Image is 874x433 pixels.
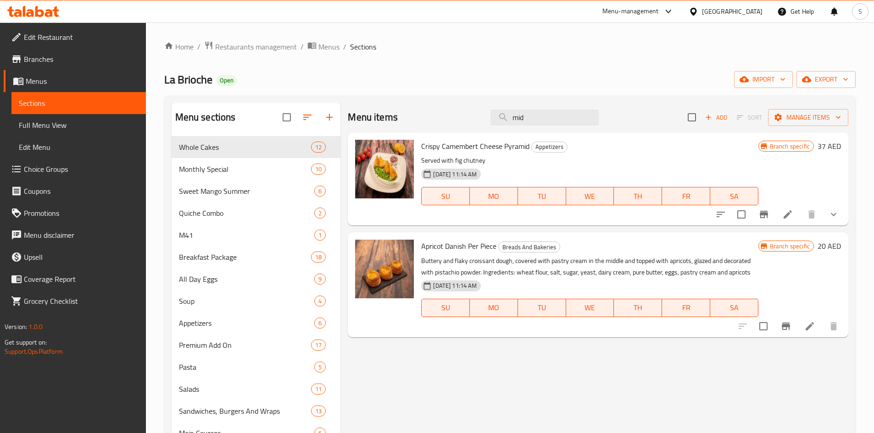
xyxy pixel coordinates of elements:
[4,202,146,224] a: Promotions
[570,190,611,203] span: WE
[768,109,848,126] button: Manage items
[315,231,325,240] span: 1
[614,299,662,317] button: TH
[429,281,480,290] span: [DATE] 11:14 AM
[532,142,567,152] span: Appetizers
[311,340,326,351] div: items
[315,187,325,196] span: 6
[164,41,194,52] a: Home
[355,240,414,298] img: Apricot Danish Per Piece
[522,301,562,314] span: TU
[566,299,614,317] button: WE
[315,297,325,306] span: 4
[11,92,146,114] a: Sections
[179,252,312,263] span: Breakfast Package
[314,230,326,241] div: items
[710,187,758,205] button: SA
[714,301,755,314] span: SA
[175,110,236,124] h2: Menu sections
[24,164,139,175] span: Choice Groups
[172,312,341,334] div: Appetizers6
[343,41,346,52] li: /
[314,362,326,373] div: items
[731,110,768,125] span: Select section first
[741,74,785,85] span: import
[312,165,325,174] span: 10
[682,108,701,127] span: Select section
[315,363,325,372] span: 5
[804,321,815,332] a: Edit menu item
[732,205,751,224] span: Select to update
[801,203,823,225] button: delete
[804,74,848,85] span: export
[498,241,560,252] div: Breads And Bakeries
[753,203,775,225] button: Branch-specific-item
[429,170,480,179] span: [DATE] 11:14 AM
[314,296,326,307] div: items
[531,142,568,153] div: Appetizers
[172,334,341,356] div: Premium Add On17
[11,136,146,158] a: Edit Menu
[312,341,325,350] span: 17
[350,41,376,52] span: Sections
[566,187,614,205] button: WE
[179,384,312,395] span: Salads
[4,26,146,48] a: Edit Restaurant
[315,319,325,328] span: 6
[311,164,326,175] div: items
[5,345,63,357] a: Support.OpsPlatform
[714,190,755,203] span: SA
[179,164,312,175] span: Monthly Special
[24,186,139,197] span: Coupons
[355,140,414,198] img: Crispy Camembert Cheese Pyramid
[216,75,237,86] div: Open
[11,114,146,136] a: Full Menu View
[19,98,139,109] span: Sections
[782,209,793,220] a: Edit menu item
[823,315,845,337] button: delete
[704,112,729,123] span: Add
[818,140,841,153] h6: 37 AED
[179,230,315,241] span: M41
[702,6,763,16] div: [GEOGRAPHIC_DATA]
[314,318,326,329] div: items
[24,230,139,241] span: Menu disclaimer
[314,274,326,285] div: items
[314,208,326,219] div: items
[172,290,341,312] div: Soup4
[179,318,315,329] div: Appetizers
[473,301,514,314] span: MO
[710,299,758,317] button: SA
[570,301,611,314] span: WE
[490,110,599,126] input: search
[24,252,139,263] span: Upsell
[828,209,839,220] svg: Show Choices
[179,340,312,351] div: Premium Add On
[666,190,707,203] span: FR
[172,180,341,202] div: Sweet Mango Summer6
[24,274,139,285] span: Coverage Report
[662,187,710,205] button: FR
[312,253,325,262] span: 18
[197,41,200,52] li: /
[4,246,146,268] a: Upsell
[858,6,862,16] span: S
[179,362,315,373] span: Pasta
[179,406,312,417] div: Sandwiches, Burgers And Wraps
[823,203,845,225] button: show more
[312,143,325,152] span: 12
[775,112,841,123] span: Manage items
[164,69,212,90] span: La Brioche
[19,142,139,153] span: Edit Menu
[796,71,856,88] button: export
[311,252,326,263] div: items
[204,41,297,53] a: Restaurants management
[470,299,518,317] button: MO
[179,186,315,197] div: Sweet Mango Summer
[24,54,139,65] span: Branches
[179,208,315,219] span: Quiche Combo
[164,41,856,53] nav: breadcrumb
